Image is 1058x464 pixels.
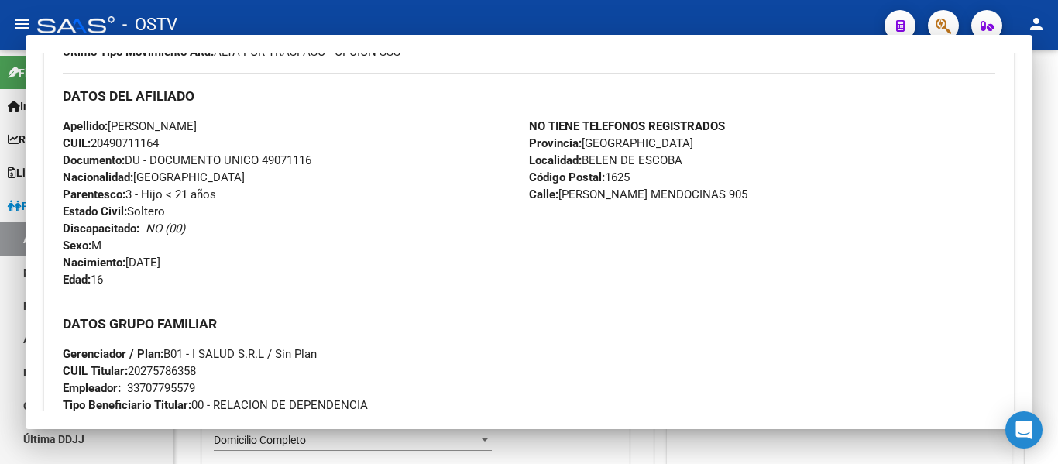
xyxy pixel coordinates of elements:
[529,187,558,201] strong: Calle:
[63,153,125,167] strong: Documento:
[529,187,747,201] span: [PERSON_NAME] MENDOCINAS 905
[63,170,133,184] strong: Nacionalidad:
[8,98,47,115] span: Inicio
[8,131,64,148] span: Reportes
[63,398,368,412] span: 00 - RELACION DE DEPENDENCIA
[529,170,605,184] strong: Código Postal:
[63,273,103,287] span: 16
[63,273,91,287] strong: Edad:
[63,136,159,150] span: 20490711164
[63,88,995,105] h3: DATOS DEL AFILIADO
[63,205,127,218] strong: Estado Civil:
[63,239,101,253] span: M
[63,315,995,332] h3: DATOS GRUPO FAMILIAR
[63,136,91,150] strong: CUIL:
[8,64,88,81] span: Firma Express
[63,398,191,412] strong: Tipo Beneficiario Titular:
[63,347,317,361] span: B01 - I SALUD S.R.L / Sin Plan
[63,381,121,395] strong: Empleador:
[63,347,163,361] strong: Gerenciador / Plan:
[8,164,143,181] span: Liquidación de Convenios
[63,153,311,167] span: DU - DOCUMENTO UNICO 49071116
[529,153,582,167] strong: Localidad:
[63,364,128,378] strong: CUIL Titular:
[63,205,165,218] span: Soltero
[63,256,160,270] span: [DATE]
[63,119,197,133] span: [PERSON_NAME]
[63,239,91,253] strong: Sexo:
[146,222,185,235] i: NO (00)
[529,136,582,150] strong: Provincia:
[529,170,630,184] span: 1625
[63,256,125,270] strong: Nacimiento:
[63,187,216,201] span: 3 - Hijo < 21 años
[1027,15,1046,33] mat-icon: person
[1005,411,1043,449] div: Open Intercom Messenger
[12,15,31,33] mat-icon: menu
[529,153,682,167] span: BELEN DE ESCOBA
[63,170,245,184] span: [GEOGRAPHIC_DATA]
[122,8,177,42] span: - OSTV
[63,119,108,133] strong: Apellido:
[8,198,57,215] span: Padrón
[127,380,195,397] div: 33707795579
[529,119,725,133] strong: NO TIENE TELEFONOS REGISTRADOS
[63,187,125,201] strong: Parentesco:
[63,222,139,235] strong: Discapacitado:
[63,364,196,378] span: 20275786358
[214,434,306,446] span: Domicilio Completo
[529,136,693,150] span: [GEOGRAPHIC_DATA]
